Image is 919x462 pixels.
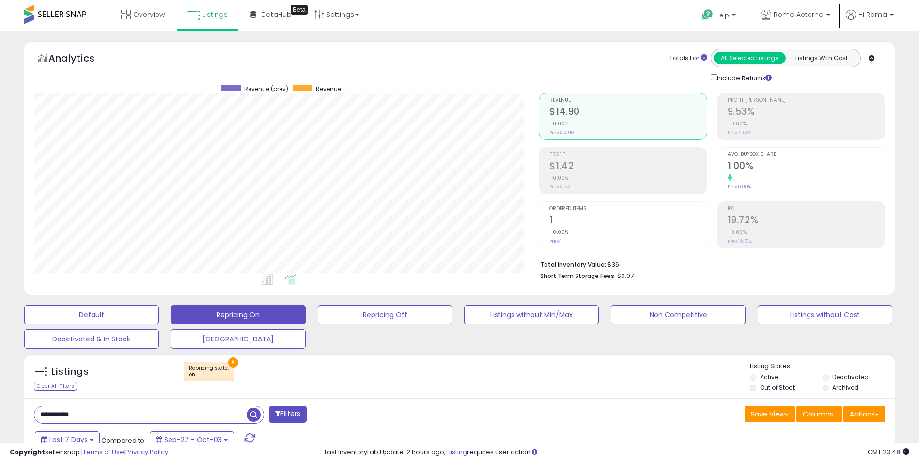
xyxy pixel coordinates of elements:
label: Deactivated [832,373,869,381]
button: Last 7 Days [35,431,100,448]
small: 0.00% [549,174,569,182]
a: Privacy Policy [125,447,168,457]
a: Terms of Use [83,447,124,457]
small: 0.00% [728,229,747,236]
button: Save View [745,406,795,422]
span: Ordered Items [549,206,706,212]
a: Help [694,1,746,31]
span: DataHub [261,10,292,19]
span: Revenue [316,85,341,93]
p: Listing States: [750,362,895,371]
h5: Analytics [48,51,113,67]
button: Listings without Min/Max [464,305,599,324]
div: on [189,371,229,378]
label: Active [760,373,778,381]
span: Avg. Buybox Share [728,152,885,157]
button: Non Competitive [611,305,746,324]
i: Get Help [701,9,714,21]
button: Repricing On [171,305,306,324]
button: Default [24,305,159,324]
span: Compared to: [101,436,146,445]
label: Out of Stock [760,384,795,392]
span: Revenue [549,98,706,103]
strong: Copyright [10,447,45,457]
button: All Selected Listings [714,52,786,64]
small: Prev: 1 [549,238,561,244]
h2: 1.00% [728,160,885,173]
span: Sep-27 - Oct-03 [164,435,222,445]
li: $36 [540,258,878,270]
span: 2025-10-11 23:48 GMT [868,447,909,457]
div: seller snap | | [10,448,168,457]
span: Repricing state : [189,364,229,379]
div: Clear All Filters [34,382,77,391]
button: Listings With Cost [785,52,857,64]
button: Repricing Off [318,305,452,324]
span: Overview [133,10,165,19]
span: Roma Aeterna [774,10,824,19]
span: Last 7 Days [49,435,88,445]
span: Help [716,11,729,19]
small: 0.00% [549,120,569,127]
button: Actions [843,406,885,422]
span: Hi Roma [858,10,887,19]
small: 0.00% [549,229,569,236]
small: Prev: $1.42 [549,184,570,190]
small: 0.00% [728,120,747,127]
label: Archived [832,384,858,392]
h2: $14.90 [549,106,706,119]
small: Prev: 9.53% [728,130,751,136]
h2: 19.72% [728,215,885,228]
span: Listings [202,10,228,19]
b: Short Term Storage Fees: [540,272,616,280]
h2: $1.42 [549,160,706,173]
span: Revenue (prev) [244,85,288,93]
button: × [228,357,238,368]
button: Listings without Cost [758,305,892,324]
div: Totals For [670,54,707,63]
small: Prev: 19.72% [728,238,752,244]
button: Columns [796,406,842,422]
h5: Listings [51,365,89,379]
div: Last InventoryLab Update: 2 hours ago, requires user action. [325,448,909,457]
span: Columns [803,409,833,419]
div: Include Returns [703,72,783,83]
button: [GEOGRAPHIC_DATA] [171,329,306,349]
span: Profit [PERSON_NAME] [728,98,885,103]
h2: 9.53% [728,106,885,119]
span: Profit [549,152,706,157]
button: Filters [269,406,307,423]
a: Hi Roma [846,10,894,31]
button: Deactivated & In Stock [24,329,159,349]
span: $0.07 [617,271,634,280]
button: Sep-27 - Oct-03 [150,431,234,448]
div: Tooltip anchor [291,5,308,15]
span: ROI [728,206,885,212]
small: Prev: 0.00% [728,184,751,190]
small: Prev: $14.90 [549,130,574,136]
h2: 1 [549,215,706,228]
b: Total Inventory Value: [540,261,606,269]
a: 1 listing [446,447,467,457]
